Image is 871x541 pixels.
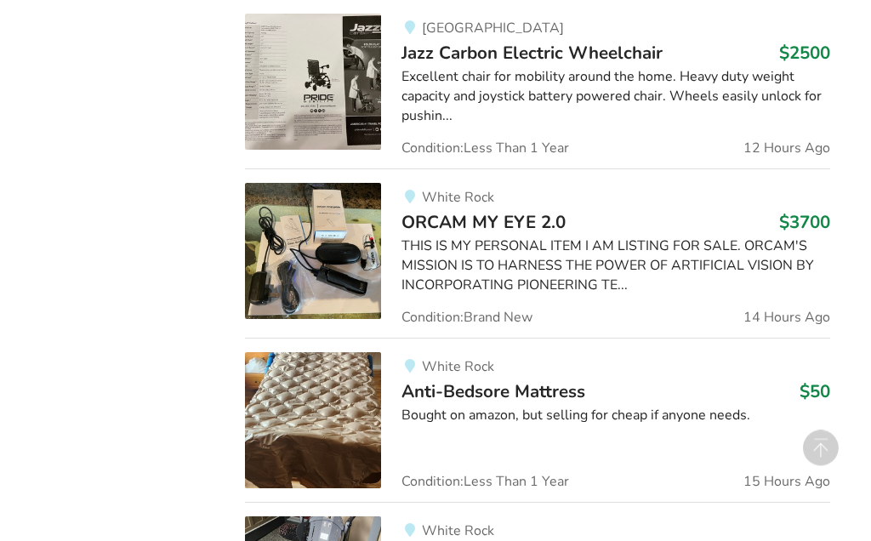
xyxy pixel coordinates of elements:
[743,142,830,156] span: 12 Hours Ago
[245,169,829,339] a: vision aids-orcam my eye 2.0 White RockORCAM MY EYE 2.0$3700THIS IS MY PERSONAL ITEM I AM LISTING...
[401,311,532,325] span: Condition: Brand New
[245,339,829,503] a: bedroom equipment-anti-bedsore mattressWhite RockAnti-Bedsore Mattress$50Bought on amazon, but se...
[401,42,663,65] span: Jazz Carbon Electric Wheelchair
[743,311,830,325] span: 14 Hours Ago
[245,14,381,151] img: mobility-jazz carbon electric wheelchair
[401,211,566,235] span: ORCAM MY EYE 2.0
[401,68,829,127] div: Excellent chair for mobility around the home. Heavy duty weight capacity and joystick battery pow...
[743,476,830,489] span: 15 Hours Ago
[422,20,564,38] span: [GEOGRAPHIC_DATA]
[245,353,381,489] img: bedroom equipment-anti-bedsore mattress
[401,142,569,156] span: Condition: Less Than 1 Year
[401,380,585,404] span: Anti-Bedsore Mattress
[779,212,830,234] h3: $3700
[422,522,494,541] span: White Rock
[245,184,381,320] img: vision aids-orcam my eye 2.0
[401,476,569,489] span: Condition: Less Than 1 Year
[779,43,830,65] h3: $2500
[800,381,830,403] h3: $50
[422,189,494,208] span: White Rock
[401,407,829,426] div: Bought on amazon, but selling for cheap if anyone needs.
[422,358,494,377] span: White Rock
[401,237,829,296] div: THIS IS MY PERSONAL ITEM I AM LISTING FOR SALE. ORCAM'S MISSION IS TO HARNESS THE POWER OF ARTIFI...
